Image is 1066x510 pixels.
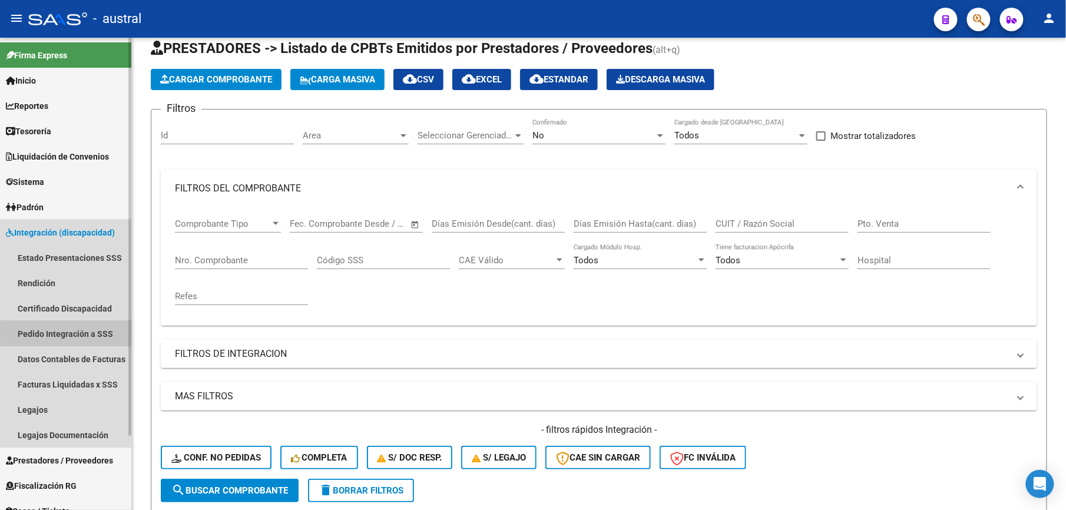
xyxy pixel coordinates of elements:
[462,72,476,86] mat-icon: cloud_download
[6,175,44,188] span: Sistema
[409,218,422,231] button: Open calendar
[319,483,333,497] mat-icon: delete
[556,452,640,463] span: CAE SIN CARGAR
[653,44,680,55] span: (alt+q)
[151,40,653,57] span: PRESTADORES -> Listado de CPBTs Emitidos por Prestadores / Proveedores
[674,130,699,141] span: Todos
[716,255,740,266] span: Todos
[160,74,272,85] span: Cargar Comprobante
[418,130,513,141] span: Seleccionar Gerenciador
[545,446,651,469] button: CAE SIN CARGAR
[660,446,746,469] button: FC Inválida
[308,479,414,502] button: Borrar Filtros
[378,452,442,463] span: S/ Doc Resp.
[161,100,201,117] h3: Filtros
[300,74,375,85] span: Carga Masiva
[532,130,544,141] span: No
[151,69,282,90] button: Cargar Comprobante
[175,390,1009,403] mat-panel-title: MAS FILTROS
[6,201,44,214] span: Padrón
[607,69,714,90] button: Descarga Masiva
[290,218,337,229] input: Fecha inicio
[348,218,405,229] input: Fecha fin
[161,423,1037,436] h4: - filtros rápidos Integración -
[529,72,544,86] mat-icon: cloud_download
[452,69,511,90] button: EXCEL
[1042,11,1057,25] mat-icon: person
[393,69,443,90] button: CSV
[6,74,36,87] span: Inicio
[175,182,1009,195] mat-panel-title: FILTROS DEL COMPROBANTE
[319,485,403,496] span: Borrar Filtros
[171,452,261,463] span: Conf. no pedidas
[6,49,67,62] span: Firma Express
[461,446,537,469] button: S/ legajo
[459,255,554,266] span: CAE Válido
[472,452,526,463] span: S/ legajo
[520,69,598,90] button: Estandar
[9,11,24,25] mat-icon: menu
[161,446,272,469] button: Conf. no pedidas
[6,479,77,492] span: Fiscalización RG
[367,446,453,469] button: S/ Doc Resp.
[6,226,115,239] span: Integración (discapacidad)
[291,452,347,463] span: Completa
[93,6,141,32] span: - austral
[1026,470,1054,498] div: Open Intercom Messenger
[171,483,186,497] mat-icon: search
[175,218,270,229] span: Comprobante Tipo
[6,125,51,138] span: Tesorería
[403,74,434,85] span: CSV
[403,72,417,86] mat-icon: cloud_download
[161,479,299,502] button: Buscar Comprobante
[280,446,358,469] button: Completa
[161,340,1037,368] mat-expansion-panel-header: FILTROS DE INTEGRACION
[462,74,502,85] span: EXCEL
[161,170,1037,207] mat-expansion-panel-header: FILTROS DEL COMPROBANTE
[171,485,288,496] span: Buscar Comprobante
[830,129,916,143] span: Mostrar totalizadores
[670,452,736,463] span: FC Inválida
[607,69,714,90] app-download-masive: Descarga masiva de comprobantes (adjuntos)
[175,347,1009,360] mat-panel-title: FILTROS DE INTEGRACION
[161,382,1037,410] mat-expansion-panel-header: MAS FILTROS
[529,74,588,85] span: Estandar
[161,207,1037,326] div: FILTROS DEL COMPROBANTE
[6,100,48,112] span: Reportes
[6,454,113,467] span: Prestadores / Proveedores
[6,150,109,163] span: Liquidación de Convenios
[574,255,598,266] span: Todos
[616,74,705,85] span: Descarga Masiva
[290,69,385,90] button: Carga Masiva
[303,130,398,141] span: Area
